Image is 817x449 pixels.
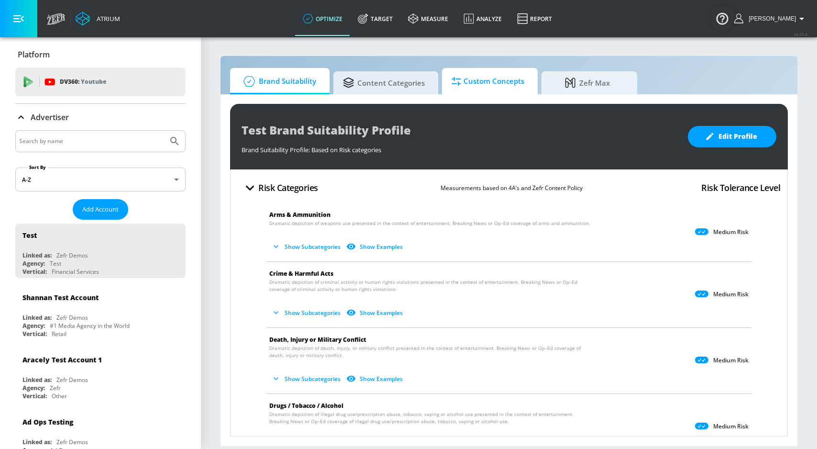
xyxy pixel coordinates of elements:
button: [PERSON_NAME] [734,13,807,24]
button: Show Subcategories [269,371,344,387]
div: Platform [15,41,186,68]
div: Test [50,259,61,268]
p: Medium Risk [713,291,749,298]
span: Custom Concepts [452,70,524,93]
div: Agency: [22,384,45,392]
span: Crime & Harmful Acts [269,269,333,278]
div: A-Z [15,168,186,191]
div: Linked as: [22,251,52,259]
h4: Risk Tolerance Level [701,181,780,194]
span: Arms & Ammunition [269,211,331,219]
div: Retail [52,330,66,338]
a: Target [350,1,400,36]
p: Medium Risk [713,423,749,430]
button: Edit Profile [688,126,776,147]
button: Show Examples [344,239,407,255]
div: Zefr Demos [56,376,88,384]
button: Risk Categories [238,177,322,199]
button: Show Subcategories [269,305,344,321]
div: TestLinked as:Zefr DemosAgency:TestVertical:Financial Services [15,224,186,278]
input: Search by name [19,135,164,147]
button: Show Examples [344,305,407,321]
div: Shannan Test AccountLinked as:Zefr DemosAgency:#1 Media Agency in the WorldVertical:Retail [15,286,186,340]
div: Vertical: [22,392,47,400]
span: Dramatic depiction of illegal drug use/prescription abuse, tobacco, vaping or alcohol use present... [269,411,594,425]
div: Linked as: [22,438,52,446]
div: Financial Services [52,268,99,276]
div: Zefr Demos [56,438,88,446]
p: Medium Risk [713,228,749,236]
button: Open Resource Center [709,5,736,32]
h4: Risk Categories [258,181,318,194]
div: Test [22,231,37,240]
div: Linked as: [22,314,52,322]
div: #1 Media Agency in the World [50,322,130,330]
div: Zefr [50,384,61,392]
div: Zefr Demos [56,251,88,259]
label: Sort By [27,164,48,170]
div: Aracely Test Account 1Linked as:Zefr DemosAgency:ZefrVertical:Other [15,348,186,403]
a: optimize [295,1,350,36]
div: Other [52,392,67,400]
a: Atrium [76,11,120,26]
span: Zefr Max [551,71,624,94]
div: Vertical: [22,268,47,276]
div: Ad Ops Testing [22,417,73,427]
span: Drugs / Tobacco / Alcohol [269,402,343,410]
button: Show Examples [344,371,407,387]
div: DV360: Youtube [15,67,186,96]
div: Advertiser [15,104,186,131]
button: Add Account [73,199,128,220]
div: Vertical: [22,330,47,338]
p: Advertiser [31,112,69,123]
span: Dramatic depiction of death, injury, or military conflict presented in the context of entertainme... [269,345,594,359]
p: Youtube [81,77,106,87]
span: Edit Profile [707,131,757,143]
a: Report [509,1,560,36]
div: Agency: [22,259,45,268]
p: Medium Risk [713,357,749,364]
span: Dramatic depiction of weapons use presented in the context of entertainment. Breaking News or Op–... [269,220,590,227]
div: Agency: [22,322,45,330]
p: Platform [18,49,50,60]
div: Zefr Demos [56,314,88,322]
div: Shannan Test Account [22,293,99,302]
a: Analyze [456,1,509,36]
span: login as: uyen.hoang@zefr.com [745,15,796,22]
div: Atrium [93,14,120,23]
span: Brand Suitability [240,70,316,93]
button: Show Subcategories [269,239,344,255]
p: DV360: [60,77,106,87]
span: v 4.25.4 [794,32,807,37]
span: Content Categories [343,71,425,94]
p: Measurements based on 4A’s and Zefr Content Policy [441,183,583,193]
div: Linked as: [22,376,52,384]
a: measure [400,1,456,36]
span: Death, Injury or Military Conflict [269,336,366,344]
span: Add Account [82,204,119,215]
div: Brand Suitability Profile: Based on Risk categories [242,141,678,154]
div: Aracely Test Account 1 [22,355,102,364]
span: Dramatic depiction of criminal activity or human rights violations presented in the context of en... [269,279,594,293]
